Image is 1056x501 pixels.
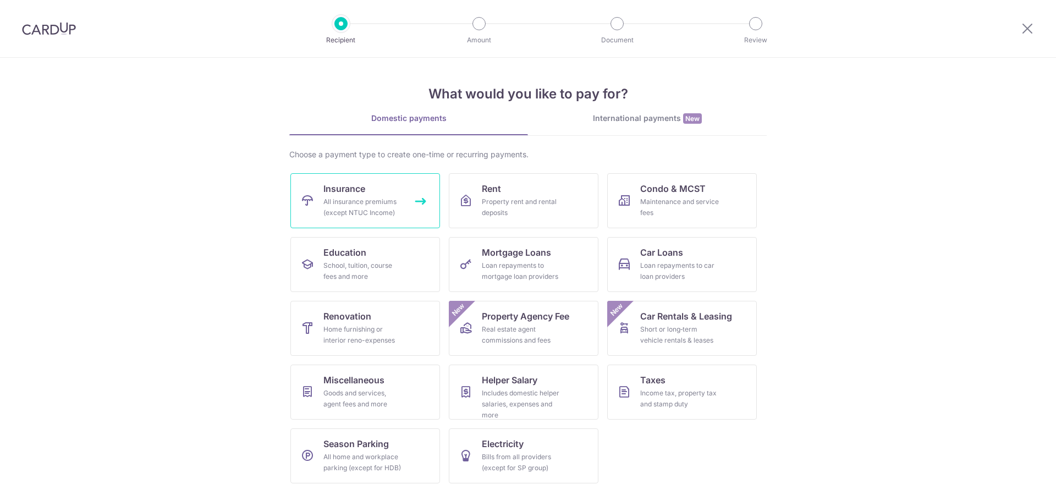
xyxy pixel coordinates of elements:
div: Home furnishing or interior reno-expenses [323,324,403,346]
a: Car LoansLoan repayments to car loan providers [607,237,757,292]
a: RentProperty rent and rental deposits [449,173,598,228]
div: Real estate agent commissions and fees [482,324,561,346]
a: Car Rentals & LeasingShort or long‑term vehicle rentals & leasesNew [607,301,757,356]
span: Mortgage Loans [482,246,551,259]
a: Season ParkingAll home and workplace parking (except for HDB) [290,428,440,483]
span: Education [323,246,366,259]
span: Electricity [482,437,524,450]
span: New [608,301,626,319]
a: ElectricityBills from all providers (except for SP group) [449,428,598,483]
span: Car Rentals & Leasing [640,310,732,323]
h4: What would you like to pay for? [289,84,767,104]
span: Rent [482,182,501,195]
span: Renovation [323,310,371,323]
div: Loan repayments to car loan providers [640,260,719,282]
a: Helper SalaryIncludes domestic helper salaries, expenses and more [449,365,598,420]
p: Amount [438,35,520,46]
div: Loan repayments to mortgage loan providers [482,260,561,282]
span: Property Agency Fee [482,310,569,323]
div: Includes domestic helper salaries, expenses and more [482,388,561,421]
span: New [449,301,468,319]
p: Document [576,35,658,46]
div: Bills from all providers (except for SP group) [482,452,561,474]
span: Insurance [323,182,365,195]
span: Miscellaneous [323,373,384,387]
div: Choose a payment type to create one-time or recurring payments. [289,149,767,160]
a: RenovationHome furnishing or interior reno-expenses [290,301,440,356]
span: Help [97,8,120,18]
div: Income tax, property tax and stamp duty [640,388,719,410]
a: TaxesIncome tax, property tax and stamp duty [607,365,757,420]
p: Review [715,35,796,46]
a: Condo & MCSTMaintenance and service fees [607,173,757,228]
span: Car Loans [640,246,683,259]
div: Goods and services, agent fees and more [323,388,403,410]
a: Mortgage LoansLoan repayments to mortgage loan providers [449,237,598,292]
div: Short or long‑term vehicle rentals & leases [640,324,719,346]
div: Property rent and rental deposits [482,196,561,218]
span: Help [25,8,47,18]
div: International payments [528,113,767,124]
p: Recipient [300,35,382,46]
div: Maintenance and service fees [640,196,719,218]
span: Taxes [640,373,665,387]
a: InsuranceAll insurance premiums (except NTUC Income) [290,173,440,228]
div: All home and workplace parking (except for HDB) [323,452,403,474]
a: Property Agency FeeReal estate agent commissions and feesNew [449,301,598,356]
span: New [683,113,702,124]
span: Season Parking [323,437,389,450]
span: Condo & MCST [640,182,706,195]
div: School, tuition, course fees and more [323,260,403,282]
img: CardUp [22,22,76,35]
div: All insurance premiums (except NTUC Income) [323,196,403,218]
div: Domestic payments [289,113,528,124]
a: MiscellaneousGoods and services, agent fees and more [290,365,440,420]
span: Helper Salary [482,373,537,387]
a: EducationSchool, tuition, course fees and more [290,237,440,292]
